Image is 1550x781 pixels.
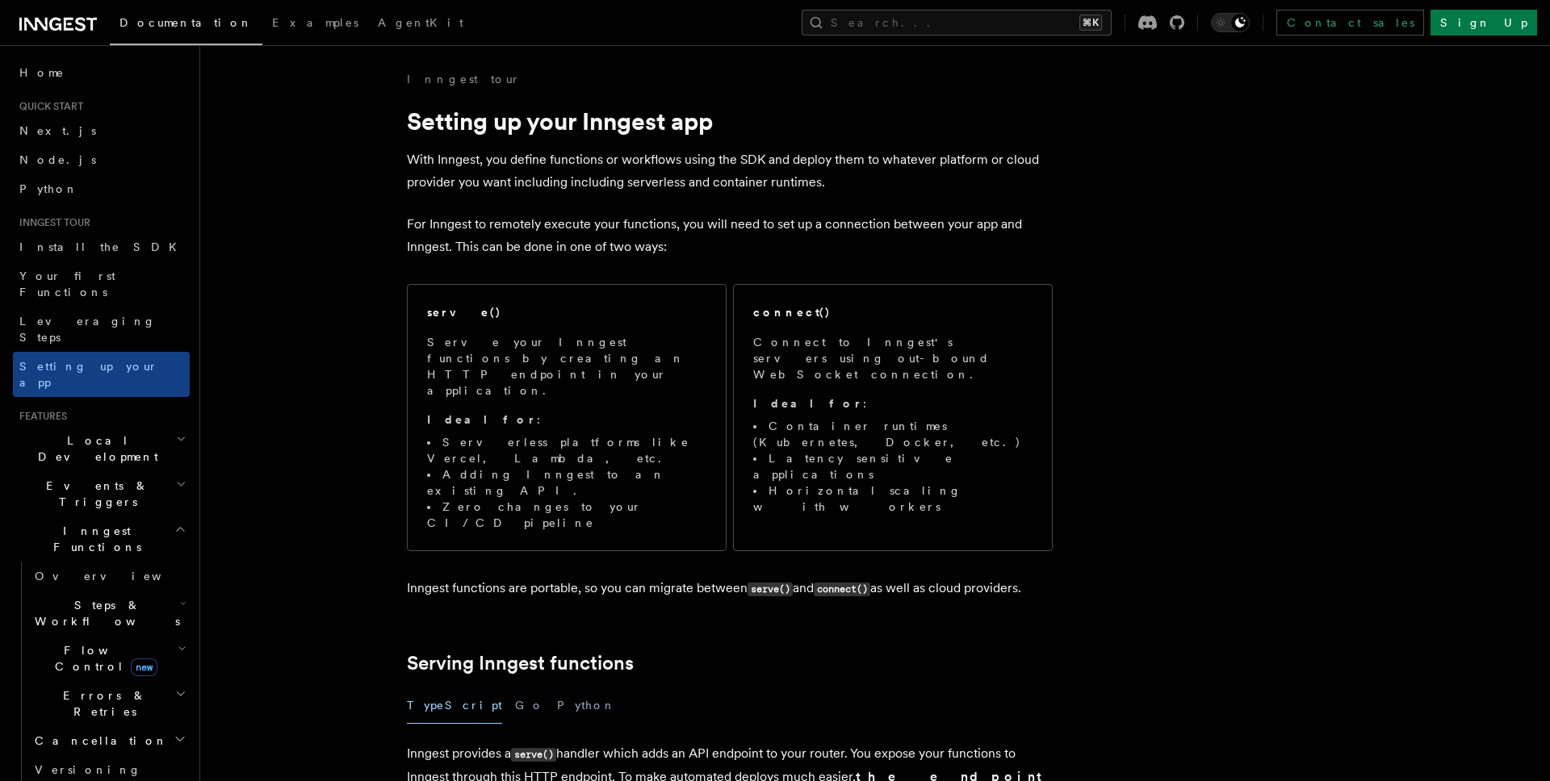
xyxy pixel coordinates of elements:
a: Next.js [13,116,190,145]
li: Horizontal scaling with workers [753,482,1033,515]
span: AgentKit [378,16,463,29]
a: Your first Functions [13,261,190,307]
a: Serving Inngest functions [407,652,634,674]
button: Steps & Workflows [28,591,190,636]
p: Serve your Inngest functions by creating an HTTP endpoint in your application. [427,334,706,399]
button: Inngest Functions [13,516,190,562]
li: Container runtimes (Kubernetes, Docker, etc.) [753,418,1033,450]
span: Inngest tour [13,216,90,229]
a: Python [13,174,190,203]
span: Install the SDK [19,240,186,253]
button: Flow Controlnew [28,636,190,681]
a: AgentKit [368,5,473,44]
kbd: ⌘K [1079,15,1102,31]
button: Errors & Retries [28,681,190,726]
span: Documentation [119,16,253,29]
span: Features [13,410,67,423]
a: Home [13,58,190,87]
span: Flow Control [28,642,178,674]
span: Steps & Workflows [28,597,180,629]
button: TypeScript [407,687,502,724]
button: Local Development [13,426,190,471]
a: Overview [28,562,190,591]
code: serve() [748,583,793,596]
a: Sign Up [1431,10,1537,35]
span: Errors & Retries [28,687,175,720]
a: Install the SDK [13,232,190,261]
span: Home [19,65,65,81]
span: Versioning [35,763,141,776]
a: Examples [262,5,368,44]
li: Adding Inngest to an existing API. [427,466,706,499]
p: With Inngest, you define functions or workflows using the SDK and deploy them to whatever platfor... [407,148,1053,194]
p: : [753,395,1033,411]
button: Toggle dark mode [1211,13,1250,32]
span: Local Development [13,432,176,465]
span: Cancellation [28,733,168,749]
a: Node.js [13,145,190,174]
span: Leveraging Steps [19,315,156,344]
p: Connect to Inngest's servers using out-bound WebSocket connection. [753,334,1033,382]
button: Python [557,687,616,724]
span: Events & Triggers [13,478,176,510]
h2: serve() [427,304,501,320]
a: connect()Connect to Inngest's servers using out-bound WebSocket connection.Ideal for:Container ru... [733,284,1053,551]
span: Examples [272,16,358,29]
a: Setting up your app [13,352,190,397]
h2: connect() [753,304,831,320]
span: Quick start [13,100,83,113]
button: Search...⌘K [802,10,1112,35]
strong: Ideal for [427,413,537,426]
span: Your first Functions [19,269,115,299]
a: Leveraging Steps [13,307,190,352]
li: Zero changes to your CI/CD pipeline [427,499,706,531]
button: Go [515,687,544,724]
li: Serverless platforms like Vercel, Lambda, etc. [427,434,706,466]
span: Python [19,182,78,195]
a: Documentation [110,5,262,45]
button: Events & Triggers [13,471,190,516]
p: For Inngest to remotely execute your functions, you will need to set up a connection between your... [407,213,1053,258]
button: Cancellation [28,726,190,755]
span: Overview [35,570,201,583]
span: new [131,658,157,676]
a: Contact sales [1276,10,1424,35]
h1: Setting up your Inngest app [407,106,1053,136]
span: Inngest Functions [13,523,174,555]
span: Node.js [19,153,96,166]
li: Latency sensitive applications [753,450,1033,482]
p: Inngest functions are portable, so you can migrate between and as well as cloud providers. [407,577,1053,600]
code: connect() [814,583,870,596]
span: Next.js [19,124,96,137]
strong: Ideal for [753,397,863,410]
a: serve()Serve your Inngest functions by creating an HTTP endpoint in your application.Ideal for:Se... [407,284,727,551]
a: Inngest tour [407,71,520,87]
span: Setting up your app [19,360,158,389]
p: : [427,411,706,428]
code: serve() [511,748,556,762]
